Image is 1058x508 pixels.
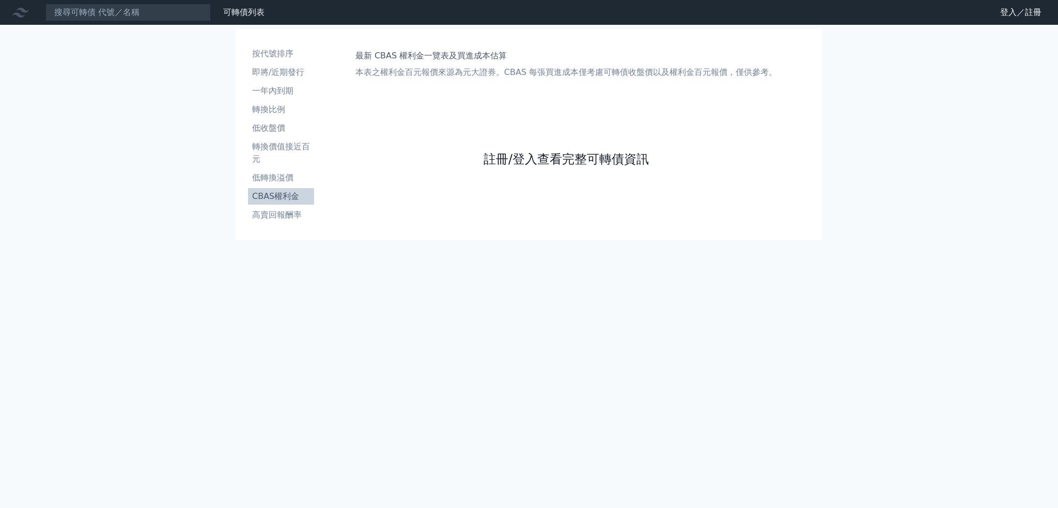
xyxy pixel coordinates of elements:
p: 本表之權利金百元報價來源為元大證券。CBAS 每張買進成本僅考慮可轉債收盤價以及權利金百元報價，僅供參考。 [355,66,777,79]
li: 低轉換溢價 [248,172,314,184]
a: 登入／註冊 [992,4,1050,21]
li: 按代號排序 [248,48,314,60]
a: CBAS權利金 [248,188,314,205]
input: 搜尋可轉債 代號／名稱 [45,4,211,21]
li: 即將/近期發行 [248,66,314,79]
h1: 最新 CBAS 權利金一覽表及買進成本估算 [355,50,777,62]
a: 低轉換溢價 [248,170,314,186]
a: 可轉債列表 [223,7,264,17]
a: 轉換比例 [248,101,314,118]
li: 低收盤價 [248,122,314,134]
a: 註冊/登入查看完整可轉債資訊 [484,151,649,167]
li: 一年內到期 [248,85,314,97]
a: 一年內到期 [248,83,314,99]
a: 即將/近期發行 [248,64,314,81]
a: 高賣回報酬率 [248,207,314,223]
a: 轉換價值接近百元 [248,138,314,167]
li: 高賣回報酬率 [248,209,314,221]
a: 低收盤價 [248,120,314,136]
li: CBAS權利金 [248,190,314,203]
li: 轉換比例 [248,103,314,116]
a: 按代號排序 [248,45,314,62]
li: 轉換價值接近百元 [248,141,314,165]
